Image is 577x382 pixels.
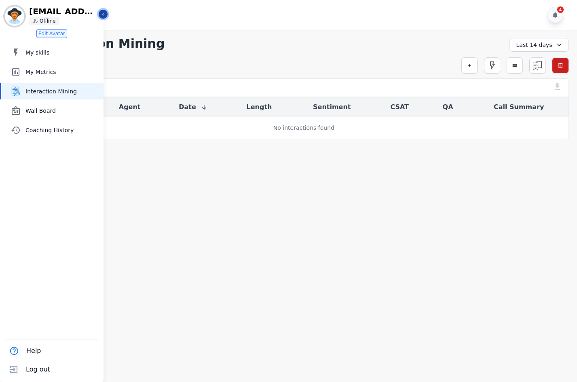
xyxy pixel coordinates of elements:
a: Wall Board [1,103,104,119]
button: Agent [119,102,141,112]
button: Sentiment [313,102,351,112]
button: Date [179,102,207,112]
p: [EMAIL_ADDRESS][PERSON_NAME][DOMAIN_NAME] [29,7,98,15]
p: Offline [40,18,55,24]
div: No interactions found [273,124,334,132]
button: Help [5,342,42,360]
span: Interaction Mining [25,87,100,95]
span: Coaching History [25,126,100,134]
a: Interaction Mining [1,83,104,99]
div: 4 [557,6,564,13]
button: Call Summary [494,102,544,112]
span: Log out [26,365,50,374]
img: Bordered avatar [5,6,24,26]
img: person [33,19,38,23]
button: Log out [5,360,52,379]
span: My skills [25,49,100,57]
a: My skills [1,44,104,61]
button: QA [443,102,453,112]
span: Wall Board [25,107,100,115]
button: Length [247,102,272,112]
span: Help [26,346,41,356]
a: My Metrics [1,64,104,80]
span: My Metrics [25,68,100,76]
button: Edit Avatar [36,29,67,38]
a: Coaching History [1,122,104,138]
button: CSAT [390,102,409,112]
div: Last 14 days [509,38,569,52]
